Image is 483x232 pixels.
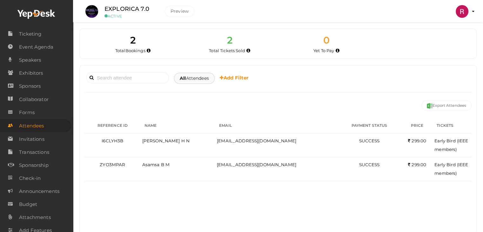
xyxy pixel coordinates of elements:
[19,93,49,106] span: Collaborator
[19,119,44,132] span: Attendees
[100,162,125,167] span: ZYO3MPAR
[19,133,44,146] span: Invitations
[408,138,426,143] span: 299.00
[102,138,123,143] span: I6CLYH3B
[427,103,433,109] img: excel.svg
[401,118,433,133] th: PRICE
[313,48,334,53] span: Yet To Pay
[246,49,250,52] i: Total number of tickets sold
[456,5,468,18] img: ACg8ocJ-x1qlAwlkFC_K3RYbL2TLDlF_HMtoe8iFfs2ss7X5MGue-Q=s100
[115,48,145,53] span: Total
[217,138,296,143] span: [EMAIL_ADDRESS][DOMAIN_NAME]
[220,75,249,81] b: Add Filter
[147,49,151,52] i: Total number of bookings
[19,211,51,224] span: Attachments
[323,34,330,46] span: 0
[359,162,379,167] span: SUCCESS
[97,123,128,128] span: REFERENCE ID
[19,159,49,172] span: Sponsorship
[337,118,401,133] th: PAYMENT STATUS
[130,34,136,46] span: 2
[85,5,98,18] img: DWJQ7IGG_small.jpeg
[421,100,472,111] button: Export Attendees
[209,48,245,53] span: Total Tickets Sold
[141,118,215,133] th: NAME
[104,14,155,18] small: ACTIVE
[433,118,472,133] th: TICKETS
[142,138,190,143] span: [PERSON_NAME] H N
[19,67,43,79] span: Exhibitors
[19,172,41,185] span: Check-in
[125,48,145,53] span: Bookings
[19,146,49,159] span: Transactions
[19,54,41,66] span: Speakers
[19,80,41,92] span: Sponsors
[434,138,468,152] span: Early Bird (IEEE members)
[19,198,37,211] span: Budget
[215,118,337,133] th: EMAIL
[359,138,379,143] span: SUCCESS
[336,49,339,52] i: Accepted and yet to make payment
[142,162,170,167] span: Asamsa B M
[227,34,232,46] span: 2
[19,41,53,53] span: Event Agenda
[408,162,426,167] span: 299.00
[86,72,169,83] input: Search attendee
[19,28,41,40] span: Ticketing
[19,106,35,119] span: Forms
[180,75,186,81] b: All
[217,162,296,167] span: [EMAIL_ADDRESS][DOMAIN_NAME]
[104,4,149,14] label: EXPLORICA 7.0
[19,185,59,198] span: Announcements
[434,162,468,176] span: Early Bird (IEEE members)
[165,6,194,17] button: Preview
[180,75,209,82] span: Attendees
